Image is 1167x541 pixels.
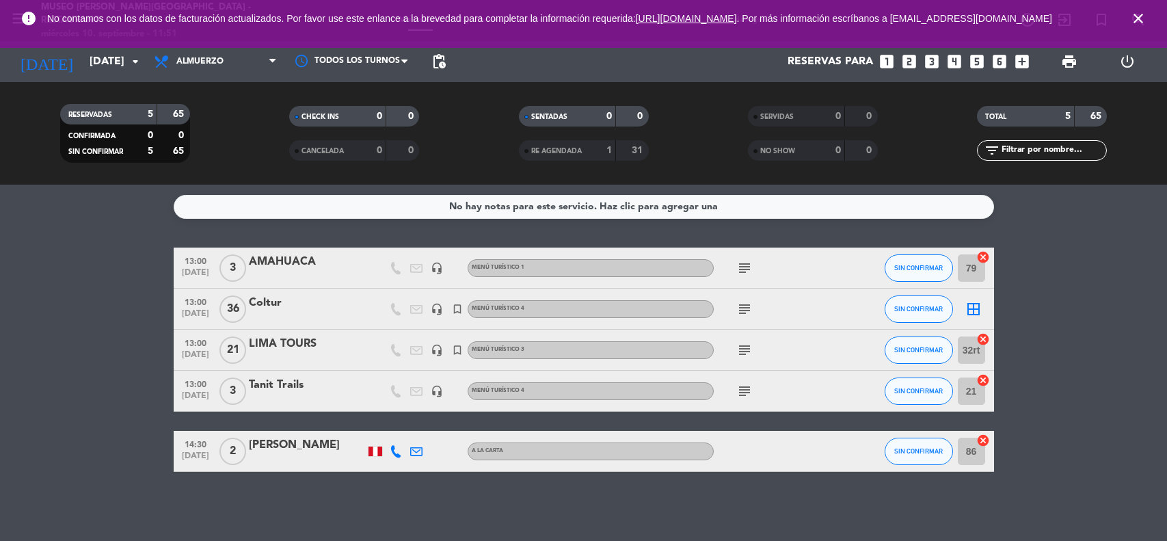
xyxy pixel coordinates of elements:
span: 3 [219,378,246,405]
div: LIMA TOURS [249,335,365,353]
strong: 31 [632,146,645,155]
i: looks_6 [991,53,1008,70]
span: NO SHOW [760,148,795,155]
strong: 0 [148,131,153,140]
div: LOG OUT [1099,41,1157,82]
i: turned_in_not [451,344,464,356]
span: SIN CONFIRMAR [894,346,943,354]
span: print [1061,53,1077,70]
strong: 0 [408,111,416,121]
span: [DATE] [178,391,213,407]
span: CONFIRMADA [68,133,116,140]
i: close [1130,10,1146,27]
span: Menú turístico 1 [472,265,524,270]
strong: 0 [606,111,612,121]
span: 13:00 [178,334,213,350]
i: arrow_drop_down [127,53,144,70]
i: turned_in_not [451,303,464,315]
button: SIN CONFIRMAR [885,254,953,282]
div: Coltur [249,294,365,312]
span: SIN CONFIRMAR [894,264,943,272]
span: Almuerzo [176,57,224,66]
span: SENTADAS [531,114,567,120]
i: [DATE] [10,47,83,77]
i: looks_one [878,53,896,70]
span: Menú turístico 4 [472,388,524,393]
i: looks_3 [923,53,941,70]
i: cancel [976,250,990,264]
a: . Por más información escríbanos a [EMAIL_ADDRESS][DOMAIN_NAME] [737,13,1052,24]
strong: 0 [377,146,382,155]
strong: 0 [866,111,874,121]
strong: 65 [173,109,187,119]
span: 13:00 [178,293,213,309]
span: [DATE] [178,309,213,325]
span: A la Carta [472,448,503,453]
i: headset_mic [431,303,443,315]
i: headset_mic [431,385,443,397]
span: SIN CONFIRMAR [894,447,943,455]
i: looks_4 [945,53,963,70]
span: TOTAL [985,114,1006,120]
a: [URL][DOMAIN_NAME] [636,13,737,24]
strong: 0 [178,131,187,140]
strong: 0 [637,111,645,121]
span: Menú turístico 3 [472,347,524,352]
i: subject [736,342,753,358]
span: SIN CONFIRMAR [68,148,123,155]
span: RE AGENDADA [531,148,582,155]
span: 21 [219,337,246,364]
span: Reservas para [788,55,873,68]
span: SIN CONFIRMAR [894,387,943,395]
span: [DATE] [178,268,213,284]
i: filter_list [984,142,1000,159]
i: subject [736,383,753,399]
strong: 0 [377,111,382,121]
strong: 5 [148,146,153,156]
span: 36 [219,295,246,323]
div: Tanit Trails [249,376,365,394]
i: cancel [976,434,990,447]
strong: 65 [1090,111,1104,121]
div: AMAHUACA [249,253,365,271]
strong: 1 [606,146,612,155]
i: subject [736,260,753,276]
i: headset_mic [431,344,443,356]
div: [PERSON_NAME] [249,436,365,454]
strong: 0 [835,111,841,121]
span: RESERVADAS [68,111,112,118]
div: No hay notas para este servicio. Haz clic para agregar una [449,199,718,215]
i: error [21,10,37,27]
i: border_all [965,301,982,317]
i: looks_two [900,53,918,70]
span: SIN CONFIRMAR [894,305,943,313]
span: 13:00 [178,252,213,268]
button: SIN CONFIRMAR [885,295,953,323]
span: [DATE] [178,451,213,467]
i: subject [736,301,753,317]
button: SIN CONFIRMAR [885,378,953,405]
span: CANCELADA [301,148,344,155]
span: [DATE] [178,350,213,366]
strong: 0 [408,146,416,155]
strong: 65 [173,146,187,156]
strong: 5 [148,109,153,119]
i: add_box [1013,53,1031,70]
i: looks_5 [968,53,986,70]
strong: 0 [835,146,841,155]
i: cancel [976,373,990,387]
button: SIN CONFIRMAR [885,337,953,364]
span: CHECK INS [301,114,339,120]
span: No contamos con los datos de facturación actualizados. Por favor use este enlance a la brevedad p... [47,13,1052,24]
span: 3 [219,254,246,282]
span: 2 [219,438,246,465]
i: headset_mic [431,262,443,274]
span: 14:30 [178,436,213,451]
span: Menú turístico 4 [472,306,524,311]
span: SERVIDAS [760,114,794,120]
button: SIN CONFIRMAR [885,438,953,465]
span: pending_actions [431,53,447,70]
span: 13:00 [178,375,213,391]
input: Filtrar por nombre... [1000,143,1106,158]
i: power_settings_new [1119,53,1136,70]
